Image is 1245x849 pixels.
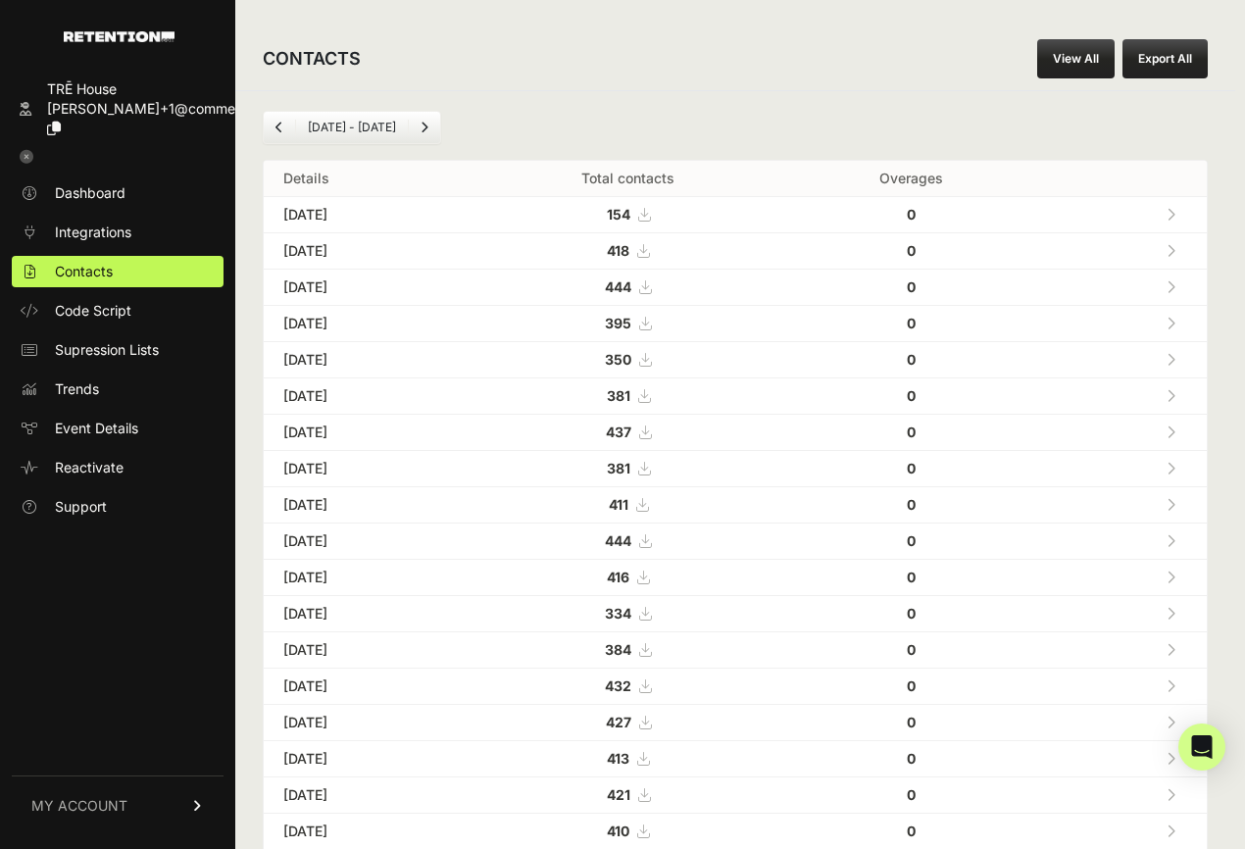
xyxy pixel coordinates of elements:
[907,315,916,331] strong: 0
[55,340,159,360] span: Supression Lists
[264,487,469,524] td: [DATE]
[55,458,124,477] span: Reactivate
[907,206,916,223] strong: 0
[907,714,916,730] strong: 0
[264,705,469,741] td: [DATE]
[55,497,107,517] span: Support
[264,741,469,777] td: [DATE]
[263,45,361,73] h2: CONTACTS
[607,387,630,404] strong: 381
[64,31,174,42] img: Retention.com
[607,387,650,404] a: 381
[605,278,651,295] a: 444
[47,100,260,117] span: [PERSON_NAME]+1@commerc...
[12,491,224,523] a: Support
[607,242,649,259] a: 418
[606,424,631,440] strong: 437
[605,605,651,622] a: 334
[607,206,650,223] a: 154
[12,775,224,835] a: MY ACCOUNT
[264,415,469,451] td: [DATE]
[607,460,630,476] strong: 381
[606,424,651,440] a: 437
[264,669,469,705] td: [DATE]
[606,714,631,730] strong: 427
[606,714,651,730] a: 427
[264,161,469,197] th: Details
[409,112,440,143] a: Next
[787,161,1035,197] th: Overages
[907,605,916,622] strong: 0
[264,342,469,378] td: [DATE]
[907,532,916,549] strong: 0
[907,242,916,259] strong: 0
[607,750,629,767] strong: 413
[264,197,469,233] td: [DATE]
[607,823,629,839] strong: 410
[907,677,916,694] strong: 0
[907,496,916,513] strong: 0
[605,641,631,658] strong: 384
[907,460,916,476] strong: 0
[907,823,916,839] strong: 0
[907,424,916,440] strong: 0
[469,161,787,197] th: Total contacts
[12,217,224,248] a: Integrations
[605,351,631,368] strong: 350
[264,632,469,669] td: [DATE]
[55,223,131,242] span: Integrations
[12,334,224,366] a: Supression Lists
[295,120,408,135] li: [DATE] - [DATE]
[12,452,224,483] a: Reactivate
[907,351,916,368] strong: 0
[605,677,651,694] a: 432
[607,823,649,839] a: 410
[607,569,629,585] strong: 416
[12,413,224,444] a: Event Details
[47,79,260,99] div: TRĒ House
[607,750,649,767] a: 413
[907,387,916,404] strong: 0
[12,295,224,326] a: Code Script
[55,301,131,321] span: Code Script
[907,569,916,585] strong: 0
[264,560,469,596] td: [DATE]
[607,786,650,803] a: 421
[605,641,651,658] a: 384
[31,796,127,816] span: MY ACCOUNT
[609,496,648,513] a: 411
[264,524,469,560] td: [DATE]
[55,419,138,438] span: Event Details
[605,351,651,368] a: 350
[907,786,916,803] strong: 0
[609,496,628,513] strong: 411
[1178,724,1225,771] div: Open Intercom Messenger
[264,378,469,415] td: [DATE]
[264,777,469,814] td: [DATE]
[264,112,295,143] a: Previous
[55,183,125,203] span: Dashboard
[1037,39,1115,78] a: View All
[907,750,916,767] strong: 0
[605,532,631,549] strong: 444
[607,206,630,223] strong: 154
[907,278,916,295] strong: 0
[55,379,99,399] span: Trends
[607,460,650,476] a: 381
[605,605,631,622] strong: 334
[607,569,649,585] a: 416
[605,315,631,331] strong: 395
[55,262,113,281] span: Contacts
[12,74,224,144] a: TRĒ House [PERSON_NAME]+1@commerc...
[1122,39,1208,78] button: Export All
[264,233,469,270] td: [DATE]
[264,596,469,632] td: [DATE]
[907,641,916,658] strong: 0
[605,315,651,331] a: 395
[605,677,631,694] strong: 432
[264,451,469,487] td: [DATE]
[12,177,224,209] a: Dashboard
[605,278,631,295] strong: 444
[264,306,469,342] td: [DATE]
[607,242,629,259] strong: 418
